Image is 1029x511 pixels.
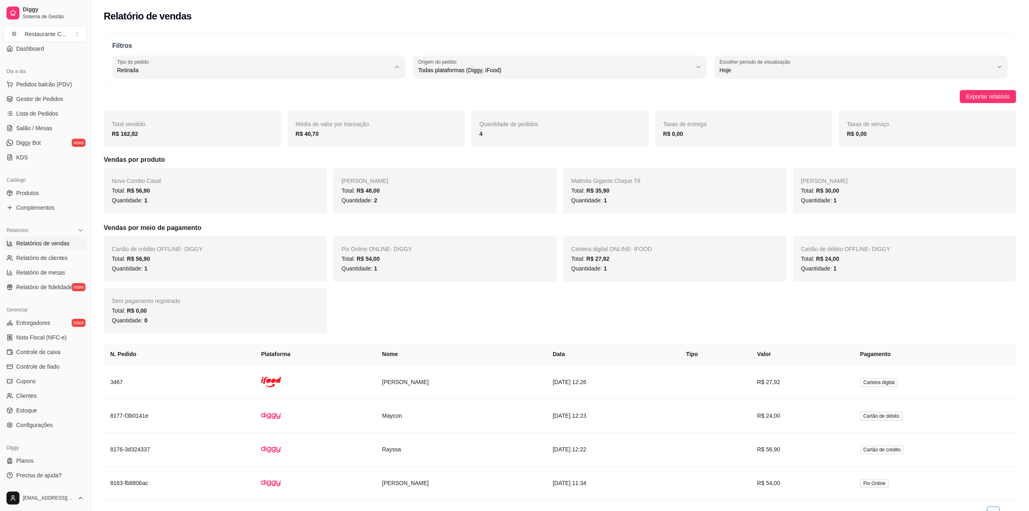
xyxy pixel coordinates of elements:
[112,41,1008,51] p: Filtros
[751,433,854,466] td: R$ 56,90
[679,343,750,365] th: Tipo
[586,187,609,194] span: R$ 35,90
[112,307,147,314] span: Total:
[117,58,152,65] label: Tipo do pedido
[127,187,150,194] span: R$ 56,90
[127,307,147,314] span: R$ 0,00
[16,457,34,465] span: Planos
[10,30,18,38] span: R
[357,255,380,262] span: R$ 54,00
[6,227,28,234] span: Relatórios
[16,283,73,291] span: Relatório de fidelidade
[104,223,1016,233] h5: Vendas por meio de pagamento
[112,298,180,304] span: Sem pagamento registrado
[112,121,145,127] span: Total vendido
[719,66,993,74] span: Hoje
[25,30,66,38] div: Restaurante C ...
[751,365,854,399] td: R$ 27,92
[144,265,147,272] span: 1
[104,10,192,23] h2: Relatório de vendas
[3,303,87,316] div: Gerenciar
[374,265,377,272] span: 1
[342,246,412,252] span: Pix Online ONLINE - DIGGY
[16,189,39,197] span: Produtos
[16,124,52,132] span: Salão / Mesas
[16,471,62,479] span: Precisa de ajuda?
[16,153,28,161] span: KDS
[3,26,87,42] button: Select a team
[751,343,854,365] th: Valor
[663,131,683,137] strong: R$ 0,00
[23,6,84,13] span: Diggy
[860,479,889,488] span: Pix Online
[833,197,837,204] span: 1
[376,343,546,365] th: Nome
[357,187,380,194] span: R$ 48,00
[586,255,609,262] span: R$ 27,92
[16,204,54,212] span: Complementos
[16,254,68,262] span: Relatório de clientes
[376,365,546,399] td: [PERSON_NAME]
[376,399,546,433] td: Maycon
[816,187,839,194] span: R$ 30,00
[261,372,281,392] img: ifood
[342,255,380,262] span: Total:
[801,255,839,262] span: Total:
[854,343,1016,365] th: Pagamento
[479,131,482,137] strong: 4
[16,333,66,341] span: Nota Fiscal (NFC-e)
[23,13,84,20] span: Sistema de Gestão
[342,265,377,272] span: Quantidade:
[719,58,793,65] label: Escolher período de visualização
[144,317,147,324] span: 0
[16,319,50,327] span: Entregadores
[16,377,36,385] span: Cupons
[571,265,607,272] span: Quantidade:
[801,246,890,252] span: Cartão de débito OFFLINE - DIGGY
[966,92,1010,101] span: Exportar relatório
[546,343,679,365] th: Data
[376,433,546,466] td: Rayssa
[801,178,848,184] span: [PERSON_NAME]
[546,399,679,433] td: [DATE] 12:23
[816,255,839,262] span: R$ 24,00
[16,348,60,356] span: Controle de caixa
[571,255,609,262] span: Total:
[112,265,147,272] span: Quantidade:
[16,109,58,118] span: Lista de Pedidos
[571,187,609,194] span: Total:
[801,265,837,272] span: Quantidade:
[104,466,254,500] td: 8163-fb8806ac
[16,80,72,88] span: Pedidos balcão (PDV)
[571,246,652,252] span: Carteira digital ONLINE - IFOOD
[112,187,150,194] span: Total:
[104,365,254,399] td: 3467
[751,466,854,500] td: R$ 54,00
[254,343,376,365] th: Plataforma
[16,406,37,414] span: Estoque
[104,433,254,466] td: 8176-3d324337
[342,187,380,194] span: Total:
[104,399,254,433] td: 8177-f3b0141e
[112,317,147,324] span: Quantidade:
[261,473,281,493] img: diggy
[144,197,147,204] span: 1
[16,392,37,400] span: Clientes
[833,265,837,272] span: 1
[847,131,867,137] strong: R$ 0,00
[546,433,679,466] td: [DATE] 12:22
[801,197,837,204] span: Quantidade:
[342,197,377,204] span: Quantidade:
[3,65,87,78] div: Dia a dia
[127,255,150,262] span: R$ 56,90
[376,466,546,500] td: [PERSON_NAME]
[16,268,65,277] span: Relatório de mesas
[418,58,459,65] label: Origem do pedido
[112,178,161,184] span: Novo Combo Casal
[860,412,903,421] span: Cartão de débito
[23,495,74,501] span: [EMAIL_ADDRESS][DOMAIN_NAME]
[342,178,388,184] span: [PERSON_NAME]
[3,174,87,187] div: Catálogo
[751,399,854,433] td: R$ 24,00
[16,239,70,247] span: Relatórios de vendas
